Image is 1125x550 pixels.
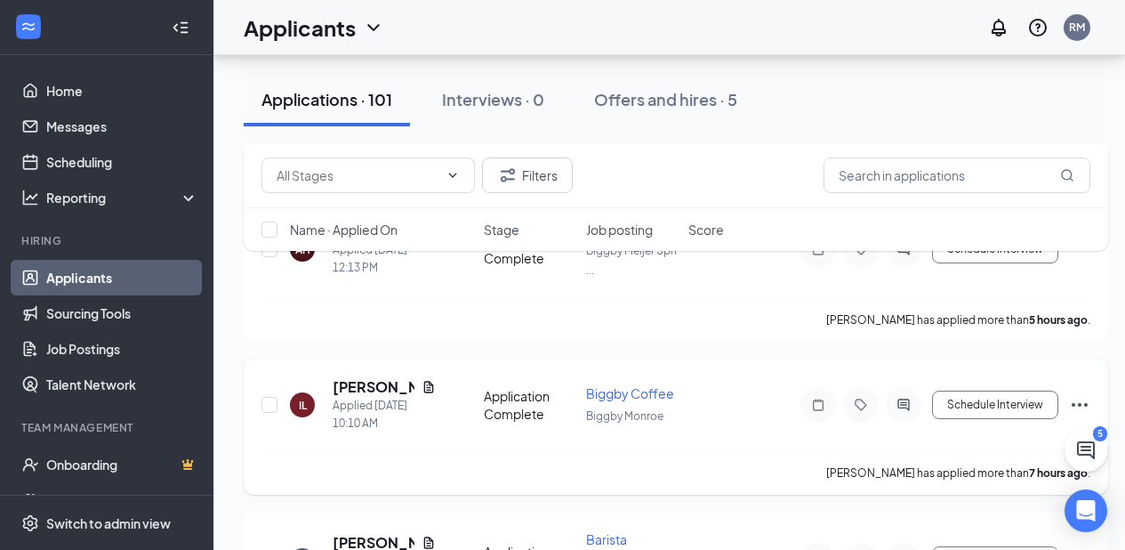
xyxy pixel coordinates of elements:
[46,482,198,518] a: TeamCrown
[46,367,198,402] a: Talent Network
[826,312,1090,328] p: [PERSON_NAME] has applied more than .
[484,387,575,423] div: Application Complete
[586,385,674,401] span: Biggby Coffee
[932,391,1058,419] button: Schedule Interview
[1065,429,1107,472] button: ChatActive
[824,158,1090,193] input: Search in applications
[46,144,198,180] a: Scheduling
[299,398,307,413] div: IL
[1075,440,1097,461] svg: ChatActive
[484,221,519,239] span: Stage
[333,397,436,433] div: Applied [DATE] 10:10 AM
[482,158,573,193] button: Filter Filters
[586,409,663,423] span: Biggby Monroe
[20,18,37,36] svg: WorkstreamLogo
[261,88,392,110] div: Applications · 101
[586,531,627,547] span: Barista
[46,260,198,295] a: Applicants
[893,398,914,412] svg: ActiveChat
[1029,466,1088,480] b: 7 hours ago
[1069,20,1085,35] div: RM
[46,189,199,206] div: Reporting
[46,514,171,532] div: Switch to admin view
[442,88,544,110] div: Interviews · 0
[1069,394,1090,416] svg: Ellipses
[244,12,356,43] h1: Applicants
[988,17,1009,38] svg: Notifications
[1029,313,1088,327] b: 5 hours ago
[808,398,829,412] svg: Note
[422,536,436,550] svg: Document
[46,447,198,482] a: OnboardingCrown
[422,380,436,394] svg: Document
[277,166,438,185] input: All Stages
[688,221,724,239] span: Score
[594,88,737,110] div: Offers and hires · 5
[1027,17,1049,38] svg: QuestionInfo
[46,295,198,331] a: Sourcing Tools
[46,73,198,109] a: Home
[21,189,39,206] svg: Analysis
[21,420,195,435] div: Team Management
[46,331,198,367] a: Job Postings
[290,221,398,239] span: Name · Applied On
[21,233,195,248] div: Hiring
[172,19,189,36] svg: Collapse
[1065,489,1107,532] div: Open Intercom Messenger
[497,165,518,186] svg: Filter
[586,221,653,239] span: Job posting
[1093,426,1107,441] div: 5
[21,514,39,532] svg: Settings
[46,109,198,144] a: Messages
[363,17,384,38] svg: ChevronDown
[446,168,460,182] svg: ChevronDown
[1060,168,1074,182] svg: MagnifyingGlass
[333,377,414,397] h5: [PERSON_NAME]
[850,398,872,412] svg: Tag
[826,465,1090,481] p: [PERSON_NAME] has applied more than .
